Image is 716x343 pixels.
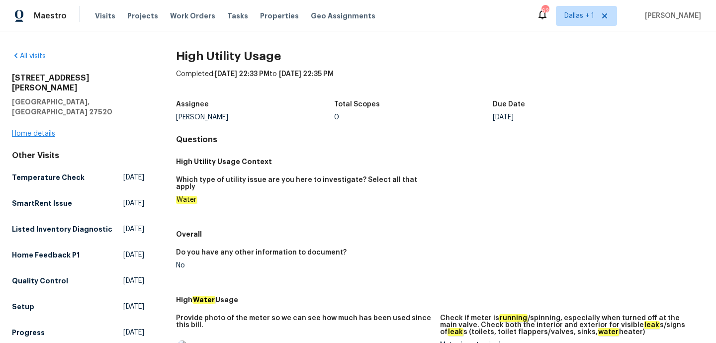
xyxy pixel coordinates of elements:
[176,262,432,269] div: No
[127,11,158,21] span: Projects
[227,12,248,19] span: Tasks
[12,169,144,186] a: Temperature Check[DATE]
[493,101,525,108] h5: Due Date
[12,302,34,312] h5: Setup
[12,246,144,264] a: Home Feedback P1[DATE]
[12,172,85,182] h5: Temperature Check
[176,69,704,95] div: Completed: to
[334,101,380,108] h5: Total Scopes
[176,176,432,190] h5: Which type of utility issue are you here to investigate? Select all that apply
[12,53,46,60] a: All visits
[12,324,144,342] a: Progress[DATE]
[123,172,144,182] span: [DATE]
[12,97,144,117] h5: [GEOGRAPHIC_DATA], [GEOGRAPHIC_DATA] 27520
[170,11,215,21] span: Work Orders
[176,295,704,305] h5: High Usage
[176,101,209,108] h5: Assignee
[12,73,144,93] h2: [STREET_ADDRESS][PERSON_NAME]
[123,276,144,286] span: [DATE]
[123,328,144,338] span: [DATE]
[176,315,432,329] h5: Provide photo of the meter so we can see how much has been used since this bill.
[447,328,463,336] em: leak
[12,298,144,316] a: Setup[DATE]
[12,328,45,338] h5: Progress
[279,71,334,78] span: [DATE] 22:35 PM
[123,224,144,234] span: [DATE]
[176,249,347,256] h5: Do you have any other information to document?
[34,11,67,21] span: Maestro
[440,315,696,336] h5: Check if meter is /spinning, especially when turned off at the main valve. Check both the interio...
[123,302,144,312] span: [DATE]
[12,130,55,137] a: Home details
[95,11,115,21] span: Visits
[12,224,112,234] h5: Listed Inventory Diagnostic
[176,229,704,239] h5: Overall
[311,11,375,21] span: Geo Assignments
[215,71,269,78] span: [DATE] 22:33 PM
[641,11,701,21] span: [PERSON_NAME]
[176,51,704,61] h2: High Utility Usage
[123,250,144,260] span: [DATE]
[176,114,335,121] div: [PERSON_NAME]
[564,11,594,21] span: Dallas + 1
[12,194,144,212] a: SmartRent Issue[DATE]
[260,11,299,21] span: Properties
[176,157,704,167] h5: High Utility Usage Context
[192,296,215,304] em: Water
[644,321,660,329] em: leak
[12,272,144,290] a: Quality Control[DATE]
[176,135,704,145] h4: Questions
[12,250,80,260] h5: Home Feedback P1
[334,114,493,121] div: 0
[176,196,197,204] em: Water
[12,276,68,286] h5: Quality Control
[598,328,619,336] em: water
[12,151,144,161] div: Other Visits
[123,198,144,208] span: [DATE]
[499,314,528,322] em: running
[493,114,651,121] div: [DATE]
[541,6,548,16] div: 62
[12,198,72,208] h5: SmartRent Issue
[12,220,144,238] a: Listed Inventory Diagnostic[DATE]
